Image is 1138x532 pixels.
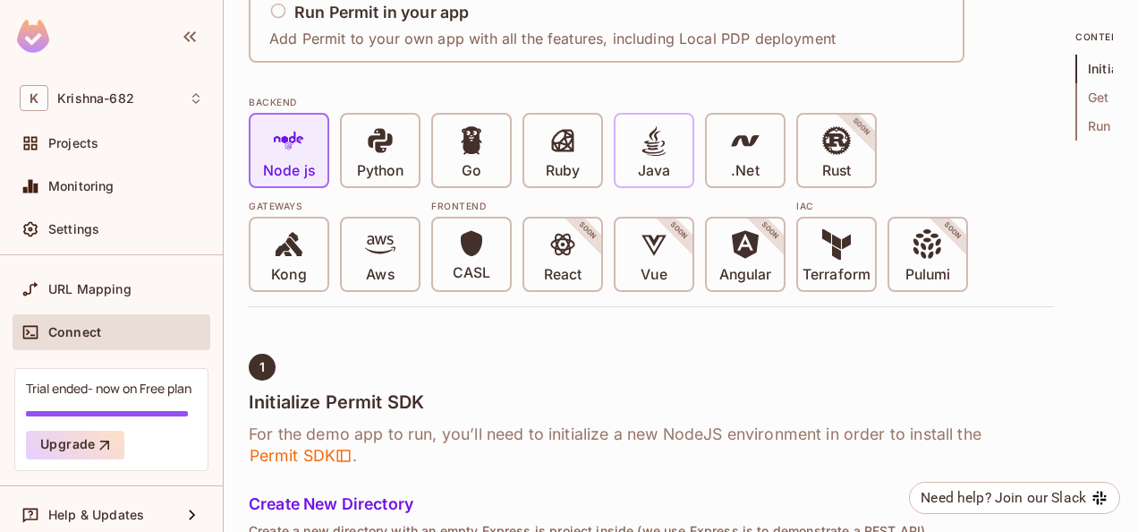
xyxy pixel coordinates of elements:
p: .Net [731,162,759,180]
div: Gateways [249,199,420,213]
span: SOON [735,196,805,266]
span: K [20,85,48,111]
p: Rust [822,162,851,180]
h5: Run Permit in your app [294,4,469,21]
span: Permit SDK [249,445,352,467]
span: Projects [48,136,98,150]
p: content [1075,30,1113,44]
p: Aws [366,266,394,284]
div: Trial ended- now on Free plan [26,380,191,397]
h6: For the demo app to run, you’ll need to initialize a new NodeJS environment in order to install t... [249,424,1054,467]
span: Settings [48,222,99,236]
span: Workspace: Krishna-682 [57,91,134,106]
div: IAC [796,199,968,213]
span: URL Mapping [48,282,132,296]
p: Vue [641,266,667,284]
p: Node js [263,162,315,180]
p: Add Permit to your own app with all the features, including Local PDP deployment [269,29,836,48]
div: Frontend [431,199,786,213]
span: SOON [553,196,623,266]
span: Monitoring [48,179,115,193]
span: SOON [644,196,714,266]
button: Upgrade [26,431,124,459]
p: Python [357,162,403,180]
img: SReyMgAAAABJRU5ErkJggg== [17,20,49,53]
span: SOON [918,196,988,266]
p: Java [638,162,670,180]
p: Angular [719,266,772,284]
p: CASL [453,264,490,282]
span: SOON [827,92,896,162]
div: BACKEND [249,95,1054,109]
p: Ruby [546,162,580,180]
span: 1 [259,360,265,374]
p: Go [462,162,481,180]
div: Need help? Join our Slack [921,487,1086,509]
p: Terraform [803,266,870,284]
p: React [544,266,582,284]
span: Connect [48,325,101,339]
span: Help & Updates [48,508,144,522]
h5: Create New Directory [249,495,1054,513]
p: Kong [271,266,306,284]
h4: Initialize Permit SDK [249,391,1054,413]
p: Pulumi [905,266,950,284]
